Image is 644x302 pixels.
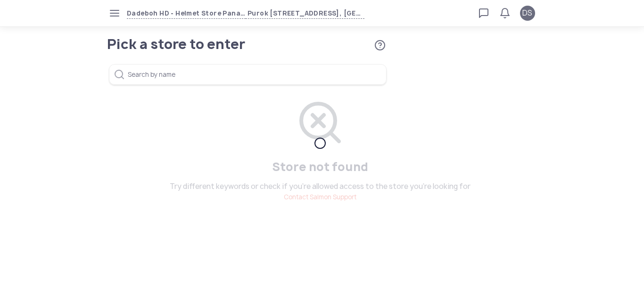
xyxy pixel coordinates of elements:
button: DS [520,6,535,21]
span: DS [522,8,532,19]
span: Purok [STREET_ADDRESS], [GEOGRAPHIC_DATA] [246,8,364,19]
button: Dadeboh HD - Helmet Store PanacanPurok [STREET_ADDRESS], [GEOGRAPHIC_DATA] [127,8,364,19]
span: Dadeboh HD - Helmet Store Panacan [127,8,246,19]
h1: Pick a store to enter [107,38,350,51]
